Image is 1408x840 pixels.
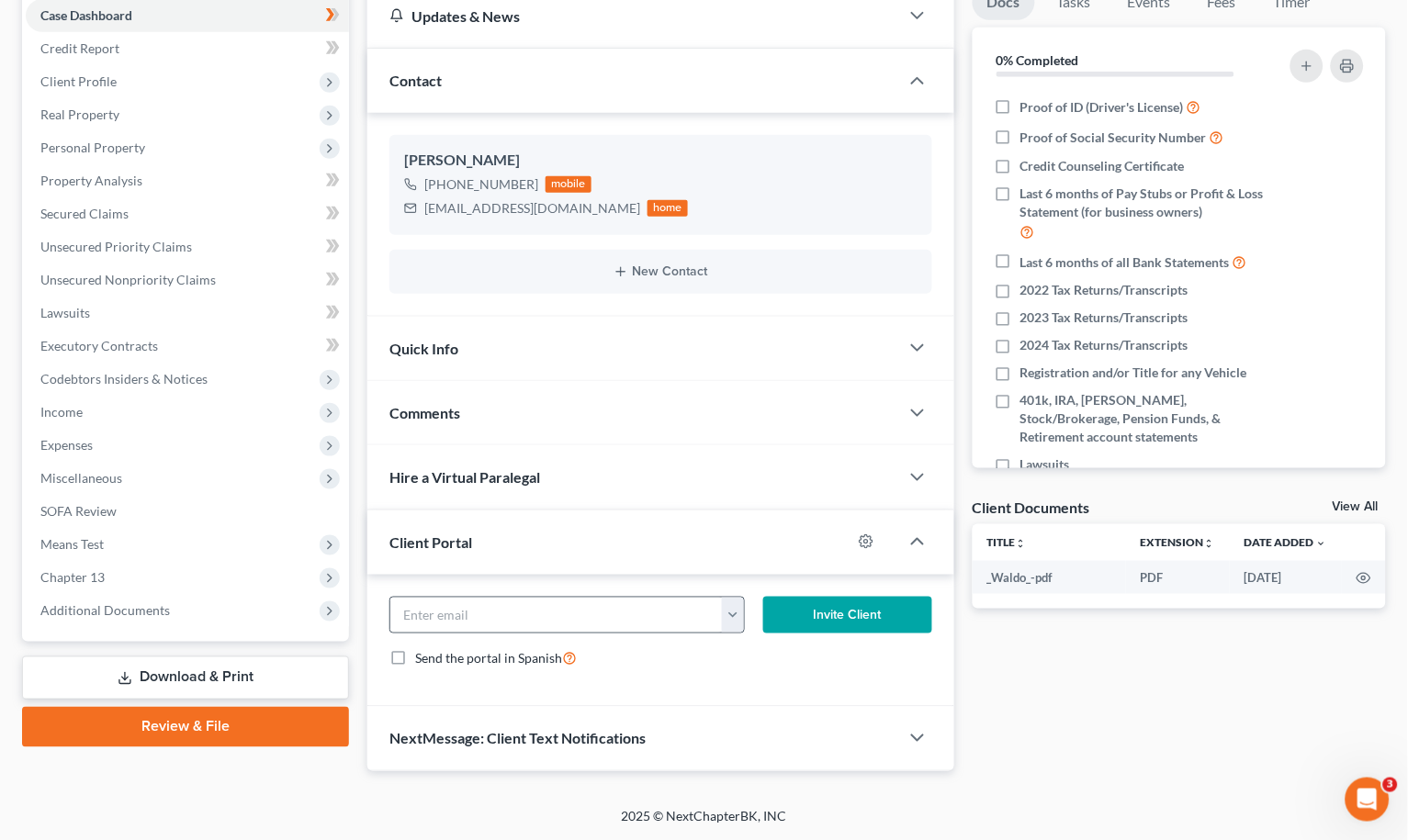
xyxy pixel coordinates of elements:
span: Contact [389,72,442,89]
span: Codebtors Insiders & Notices [40,371,208,386]
span: Real Property [40,106,119,122]
span: Expenses [40,437,93,453]
a: Secured Claims [26,197,349,230]
input: Enter email [390,598,723,633]
span: Proof of Social Security Number [1020,129,1207,147]
a: Titleunfold_more [987,535,1027,549]
span: 2022 Tax Returns/Transcripts [1020,281,1188,299]
span: SOFA Review [40,503,117,519]
span: Last 6 months of all Bank Statements [1020,253,1230,272]
span: Secured Claims [40,206,129,221]
span: Credit Report [40,40,119,56]
iframe: Intercom live chat [1346,778,1390,822]
a: SOFA Review [26,495,349,528]
div: [EMAIL_ADDRESS][DOMAIN_NAME] [424,199,640,218]
span: 3 [1383,778,1398,792]
a: Download & Print [22,656,349,700]
td: [DATE] [1230,561,1342,594]
a: Unsecured Priority Claims [26,230,349,263]
span: Client Profile [40,73,117,89]
span: Client Portal [389,533,472,551]
span: 401k, IRA, [PERSON_NAME], Stock/Brokerage, Pension Funds, & Retirement account statements [1020,391,1267,446]
span: Send the portal in Spanish [415,651,562,666]
span: Hire a Virtual Paralegal [389,468,540,486]
span: NextMessage: Client Text Notifications [389,730,646,747]
button: New Contact [404,264,917,279]
i: unfold_more [1204,538,1215,549]
span: Case Dashboard [40,7,132,23]
a: Credit Report [26,32,349,65]
span: Unsecured Priority Claims [40,239,192,254]
a: Unsecured Nonpriority Claims [26,263,349,297]
span: Additional Documents [40,602,170,618]
span: Last 6 months of Pay Stubs or Profit & Loss Statement (for business owners) [1020,185,1267,221]
span: Comments [389,404,460,421]
span: Executory Contracts [40,338,158,353]
a: View All [1333,500,1379,513]
a: Property Analysis [26,164,349,197]
span: Proof of ID (Driver's License) [1020,98,1184,117]
a: Executory Contracts [26,330,349,363]
span: Unsecured Nonpriority Claims [40,272,216,287]
div: mobile [546,176,591,193]
a: Extensionunfold_more [1141,535,1215,549]
i: unfold_more [1016,538,1027,549]
span: Lawsuits [1020,455,1070,474]
a: Date Added expand_more [1245,535,1327,549]
div: Client Documents [973,498,1090,517]
strong: 0% Completed [997,52,1079,68]
td: PDF [1126,561,1230,594]
span: Means Test [40,536,104,552]
a: Review & File [22,707,349,747]
span: Registration and/or Title for any Vehicle [1020,364,1247,382]
div: home [648,200,688,217]
span: 2024 Tax Returns/Transcripts [1020,336,1188,354]
span: Personal Property [40,140,145,155]
span: Property Analysis [40,173,142,188]
span: Income [40,404,83,420]
span: Chapter 13 [40,569,105,585]
div: [PHONE_NUMBER] [424,175,538,194]
span: Miscellaneous [40,470,122,486]
a: Lawsuits [26,297,349,330]
div: [PERSON_NAME] [404,150,917,172]
div: Updates & News [389,6,876,26]
span: Quick Info [389,340,458,357]
span: 2023 Tax Returns/Transcripts [1020,308,1188,327]
button: Invite Client [763,597,931,633]
span: Credit Counseling Certificate [1020,157,1185,175]
i: expand_more [1316,538,1327,549]
td: _Waldo_-pdf [973,561,1126,594]
span: Lawsuits [40,305,90,320]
